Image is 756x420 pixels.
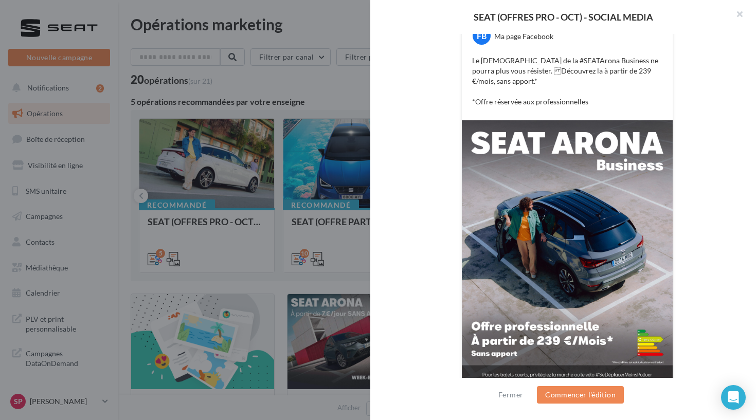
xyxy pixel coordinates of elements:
[472,56,662,107] p: Le [DEMOGRAPHIC_DATA] de la #SEATArona Business ne pourra plus vous résister. Découvrez la à part...
[494,389,527,401] button: Fermer
[387,12,740,22] div: SEAT (OFFRES PRO - OCT) - SOCIAL MEDIA
[494,31,553,42] div: Ma page Facebook
[721,385,746,410] div: Open Intercom Messenger
[537,386,624,404] button: Commencer l'édition
[473,27,491,45] div: FB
